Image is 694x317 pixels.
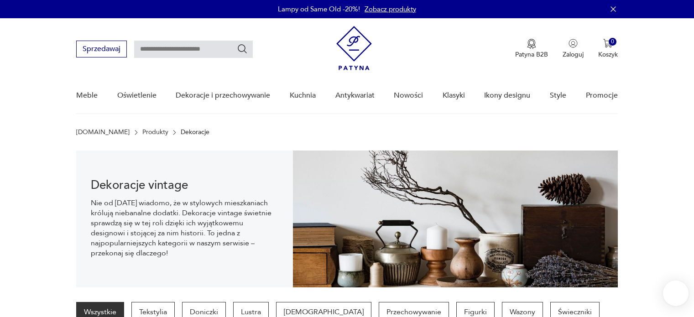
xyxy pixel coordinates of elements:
[569,39,578,48] img: Ikonka użytkownika
[365,5,416,14] a: Zobacz produkty
[335,78,375,113] a: Antykwariat
[76,47,127,53] a: Sprzedawaj
[91,198,278,258] p: Nie od [DATE] wiadomo, że w stylowych mieszkaniach królują niebanalne dodatki. Dekoracje vintage ...
[515,39,548,59] button: Patyna B2B
[290,78,316,113] a: Kuchnia
[603,39,612,48] img: Ikona koszyka
[663,281,689,306] iframe: Smartsupp widget button
[91,180,278,191] h1: Dekoracje vintage
[484,78,530,113] a: Ikony designu
[278,5,360,14] p: Lampy od Same Old -20%!
[293,151,618,287] img: 3afcf10f899f7d06865ab57bf94b2ac8.jpg
[527,39,536,49] img: Ikona medalu
[76,41,127,57] button: Sprzedawaj
[117,78,157,113] a: Oświetlenie
[336,26,372,70] img: Patyna - sklep z meblami i dekoracjami vintage
[563,39,584,59] button: Zaloguj
[76,129,130,136] a: [DOMAIN_NAME]
[237,43,248,54] button: Szukaj
[443,78,465,113] a: Klasyki
[586,78,618,113] a: Promocje
[563,50,584,59] p: Zaloguj
[598,39,618,59] button: 0Koszyk
[550,78,566,113] a: Style
[76,78,98,113] a: Meble
[142,129,168,136] a: Produkty
[598,50,618,59] p: Koszyk
[515,39,548,59] a: Ikona medaluPatyna B2B
[394,78,423,113] a: Nowości
[609,38,616,46] div: 0
[176,78,270,113] a: Dekoracje i przechowywanie
[181,129,209,136] p: Dekoracje
[515,50,548,59] p: Patyna B2B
